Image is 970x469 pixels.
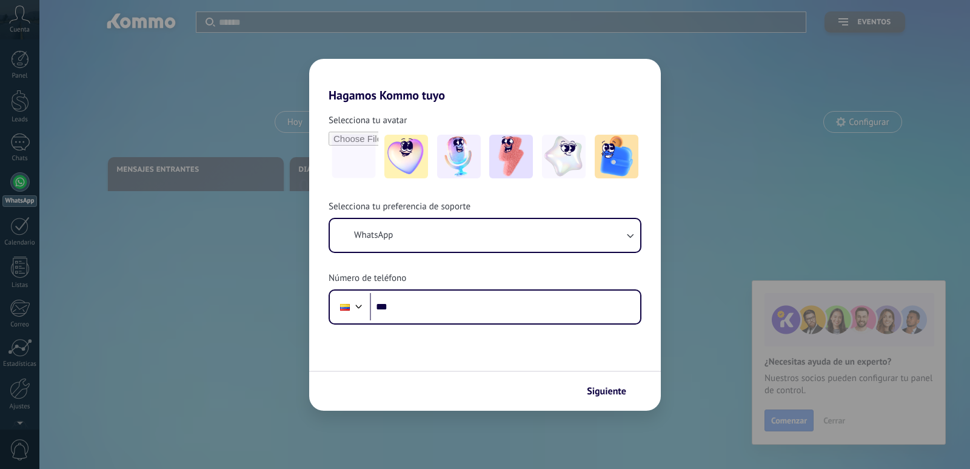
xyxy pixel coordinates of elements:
div: Colombia: + 57 [333,294,356,320]
img: -4.jpeg [542,135,586,178]
span: Selecciona tu avatar [329,115,407,127]
img: -1.jpeg [384,135,428,178]
button: WhatsApp [330,219,640,252]
span: WhatsApp [354,229,393,241]
span: Siguiente [587,387,626,396]
span: Número de teléfono [329,272,406,285]
span: Selecciona tu preferencia de soporte [329,201,470,213]
img: -2.jpeg [437,135,481,178]
h2: Hagamos Kommo tuyo [309,59,661,103]
button: Siguiente [581,381,643,402]
img: -3.jpeg [489,135,533,178]
img: -5.jpeg [595,135,638,178]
